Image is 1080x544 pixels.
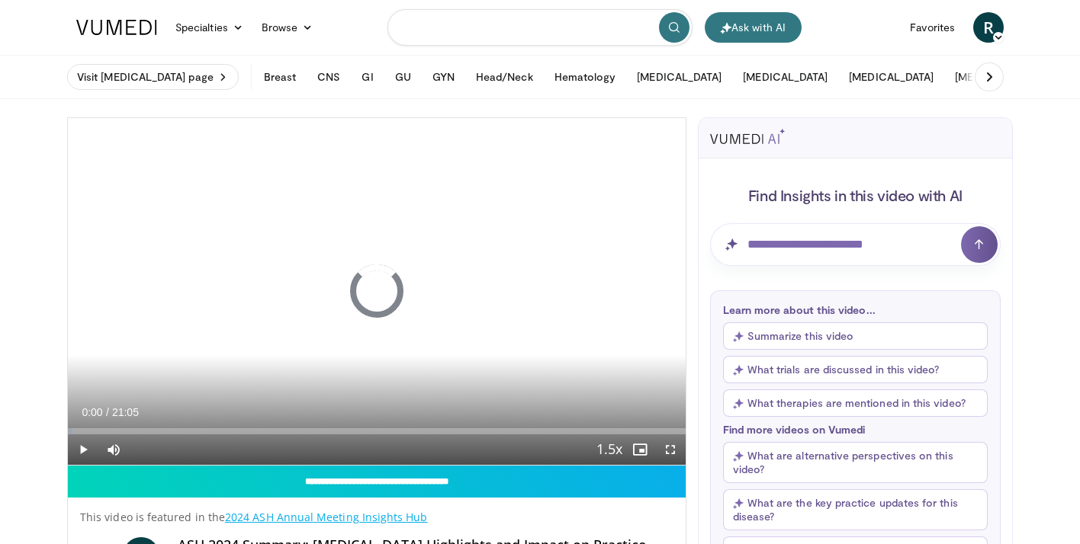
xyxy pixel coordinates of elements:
button: [MEDICAL_DATA] [840,62,943,92]
button: GI [352,62,382,92]
input: Search topics, interventions [387,9,693,46]
button: Ask with AI [705,12,802,43]
button: GYN [423,62,464,92]
button: Breast [255,62,305,92]
a: 2024 ASH Annual Meeting Insights Hub [225,510,428,524]
span: 0:00 [82,406,102,418]
button: What trials are discussed in this video? [723,356,988,383]
a: R [973,12,1004,43]
button: Mute [98,434,129,465]
button: What are the key practice updates for this disease? [723,489,988,530]
p: Learn more about this video... [723,303,988,316]
span: / [106,406,109,418]
img: VuMedi Logo [76,20,157,35]
a: Browse [252,12,323,43]
button: [MEDICAL_DATA] [946,62,1049,92]
span: 21:05 [112,406,139,418]
h4: Find Insights in this video with AI [710,185,1001,205]
p: This video is featured in the [80,510,673,525]
input: Question for AI [710,223,1001,266]
a: Specialties [166,12,252,43]
p: Find more videos on Vumedi [723,423,988,436]
button: What therapies are mentioned in this video? [723,389,988,417]
video-js: Video Player [68,118,686,466]
a: Visit [MEDICAL_DATA] page [67,64,239,90]
button: [MEDICAL_DATA] [734,62,837,92]
button: What are alternative perspectives on this video? [723,442,988,483]
a: Favorites [901,12,964,43]
button: Play [68,434,98,465]
button: Playback Rate [594,434,625,465]
button: Hematology [545,62,625,92]
img: vumedi-ai-logo.svg [710,129,785,144]
button: Summarize this video [723,322,988,350]
button: GU [386,62,420,92]
button: Fullscreen [655,434,686,465]
button: Head/Neck [467,62,542,92]
div: Progress Bar [68,428,686,434]
button: Enable picture-in-picture mode [625,434,655,465]
button: [MEDICAL_DATA] [628,62,731,92]
button: CNS [308,62,349,92]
